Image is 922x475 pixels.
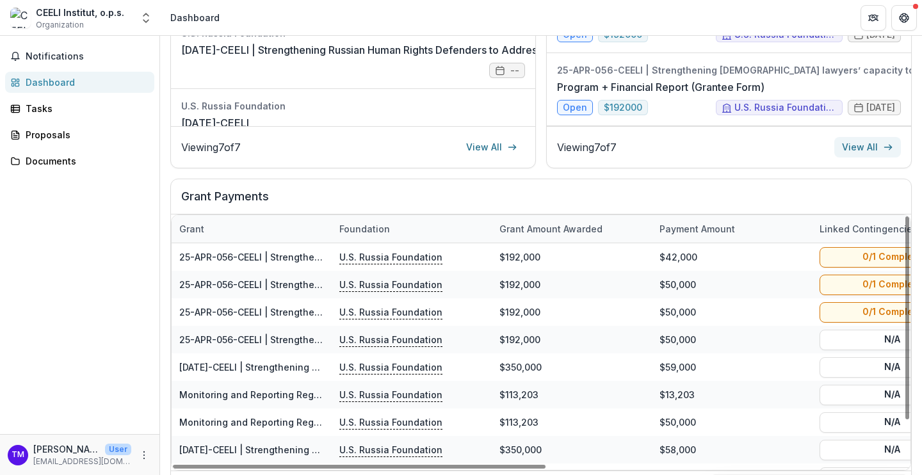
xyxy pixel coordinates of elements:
[652,222,743,236] div: Payment Amount
[339,250,442,264] p: U.S. Russia Foundation
[36,6,124,19] div: CEELI Institut, o.p.s.
[339,332,442,346] p: U.S. Russia Foundation
[181,42,816,58] a: [DATE]-CEELI | Strengthening Russian Human Rights Defenders to Address Violations Linked to Russi...
[458,137,525,157] a: View All
[5,150,154,172] a: Documents
[26,154,144,168] div: Documents
[33,442,100,456] p: [PERSON_NAME]
[652,353,812,381] div: $59,000
[652,243,812,271] div: $42,000
[181,115,249,131] a: [DATE]-CEELI
[339,360,442,374] p: U.S. Russia Foundation
[332,215,492,243] div: Foundation
[36,19,84,31] span: Organization
[170,11,220,24] div: Dashboard
[179,307,676,318] a: 25-APR-056-CEELI | Strengthening [DEMOGRAPHIC_DATA] lawyers’ capacity to address [DATE] legal cha...
[492,298,652,326] div: $192,000
[861,5,886,31] button: Partners
[492,215,652,243] div: Grant amount awarded
[181,189,901,214] h2: Grant Payments
[137,5,155,31] button: Open entity switcher
[557,79,764,95] a: Program + Financial Report (Grantee Form)
[179,362,770,373] a: [DATE]-CEELI | Strengthening Russian Human Rights Defenders to Address Violations Linked to Russi...
[332,222,398,236] div: Foundation
[5,46,154,67] button: Notifications
[492,436,652,463] div: $350,000
[891,5,917,31] button: Get Help
[339,442,442,456] p: U.S. Russia Foundation
[26,102,144,115] div: Tasks
[492,243,652,271] div: $192,000
[10,8,31,28] img: CEELI Institut, o.p.s.
[179,389,647,400] a: Monitoring and Reporting Regarding Violations of Lawyers’ Rights in Contemporary [GEOGRAPHIC_DATA]
[492,381,652,408] div: $113,203
[492,326,652,353] div: $192,000
[652,381,812,408] div: $13,203
[172,215,332,243] div: Grant
[339,387,442,401] p: U.S. Russia Foundation
[33,456,131,467] p: [EMAIL_ADDRESS][DOMAIN_NAME]
[339,277,442,291] p: U.S. Russia Foundation
[179,444,770,455] a: [DATE]-CEELI | Strengthening Russian Human Rights Defenders to Address Violations Linked to Russi...
[652,326,812,353] div: $50,000
[492,353,652,381] div: $350,000
[652,408,812,436] div: $50,000
[181,140,241,155] p: Viewing 7 of 7
[5,98,154,119] a: Tasks
[339,415,442,429] p: U.S. Russia Foundation
[652,215,812,243] div: Payment Amount
[179,252,676,262] a: 25-APR-056-CEELI | Strengthening [DEMOGRAPHIC_DATA] lawyers’ capacity to address [DATE] legal cha...
[834,137,901,157] a: View All
[26,128,144,141] div: Proposals
[26,76,144,89] div: Dashboard
[492,222,610,236] div: Grant amount awarded
[339,305,442,319] p: U.S. Russia Foundation
[26,51,149,62] span: Notifications
[492,408,652,436] div: $113,203
[652,298,812,326] div: $50,000
[136,447,152,463] button: More
[492,271,652,298] div: $192,000
[557,140,617,155] p: Viewing 7 of 7
[652,436,812,463] div: $58,000
[179,417,647,428] a: Monitoring and Reporting Regarding Violations of Lawyers’ Rights in Contemporary [GEOGRAPHIC_DATA]
[179,334,676,345] a: 25-APR-056-CEELI | Strengthening [DEMOGRAPHIC_DATA] lawyers’ capacity to address [DATE] legal cha...
[652,271,812,298] div: $50,000
[165,8,225,27] nav: breadcrumb
[105,444,131,455] p: User
[5,72,154,93] a: Dashboard
[12,451,24,459] div: Timofeyev Max
[172,222,212,236] div: Grant
[5,124,154,145] a: Proposals
[179,279,676,290] a: 25-APR-056-CEELI | Strengthening [DEMOGRAPHIC_DATA] lawyers’ capacity to address [DATE] legal cha...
